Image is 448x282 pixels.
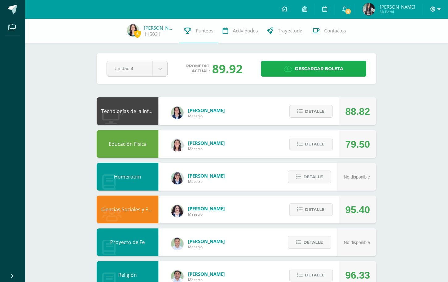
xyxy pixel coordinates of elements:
[188,212,225,217] span: Maestro
[127,24,139,36] img: 5bbe86d4d7762fae058e8c03bcaf5b65.png
[196,27,213,34] span: Punteos
[305,138,324,150] span: Detalle
[171,205,183,217] img: ba02aa29de7e60e5f6614f4096ff8928.png
[97,196,158,223] div: Ciencias Sociales y Formación Ciudadana
[97,163,158,191] div: Homeroom
[233,27,258,34] span: Actividades
[188,173,225,179] span: [PERSON_NAME]
[188,205,225,212] span: [PERSON_NAME]
[288,236,331,249] button: Detalle
[171,107,183,119] img: 7489ccb779e23ff9f2c3e89c21f82ed0.png
[379,9,415,15] span: Mi Perfil
[362,3,375,15] img: fc1d7358278b5ecfd922354b5b0256cd.png
[179,19,218,43] a: Punteos
[171,172,183,184] img: 01c6c64f30021d4204c203f22eb207bb.png
[289,203,333,216] button: Detalle
[345,98,370,125] div: 88.82
[344,240,370,245] span: No disponible
[188,113,225,119] span: Maestro
[289,269,333,281] button: Detalle
[261,61,366,77] a: Descargar boleta
[278,27,303,34] span: Trayectoria
[304,237,323,248] span: Detalle
[262,19,307,43] a: Trayectoria
[344,175,370,179] span: No disponible
[307,19,350,43] a: Contactos
[188,179,225,184] span: Maestro
[289,105,333,118] button: Detalle
[305,204,324,215] span: Detalle
[218,19,262,43] a: Actividades
[134,30,141,38] span: 6
[345,8,351,15] span: 4
[171,238,183,250] img: 585d333ccf69bb1c6e5868c8cef08dba.png
[304,171,323,183] span: Detalle
[305,269,324,281] span: Detalle
[188,107,225,113] span: [PERSON_NAME]
[97,130,158,158] div: Educación Física
[188,244,225,250] span: Maestro
[188,271,225,277] span: [PERSON_NAME]
[97,97,158,125] div: Tecnologías de la Información y Comunicación: Computación
[295,61,343,76] span: Descargar boleta
[289,138,333,150] button: Detalle
[212,61,243,77] div: 89.92
[186,64,210,74] span: Promedio actual:
[379,4,415,10] span: [PERSON_NAME]
[107,61,167,76] a: Unidad 4
[188,238,225,244] span: [PERSON_NAME]
[345,196,370,224] div: 95.40
[188,146,225,151] span: Maestro
[324,27,346,34] span: Contactos
[115,61,145,76] span: Unidad 4
[288,170,331,183] button: Detalle
[188,140,225,146] span: [PERSON_NAME]
[144,25,175,31] a: [PERSON_NAME]
[97,228,158,256] div: Proyecto de Fe
[305,106,324,117] span: Detalle
[345,130,370,158] div: 79.50
[144,31,161,37] a: 115031
[171,139,183,152] img: 68dbb99899dc55733cac1a14d9d2f825.png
